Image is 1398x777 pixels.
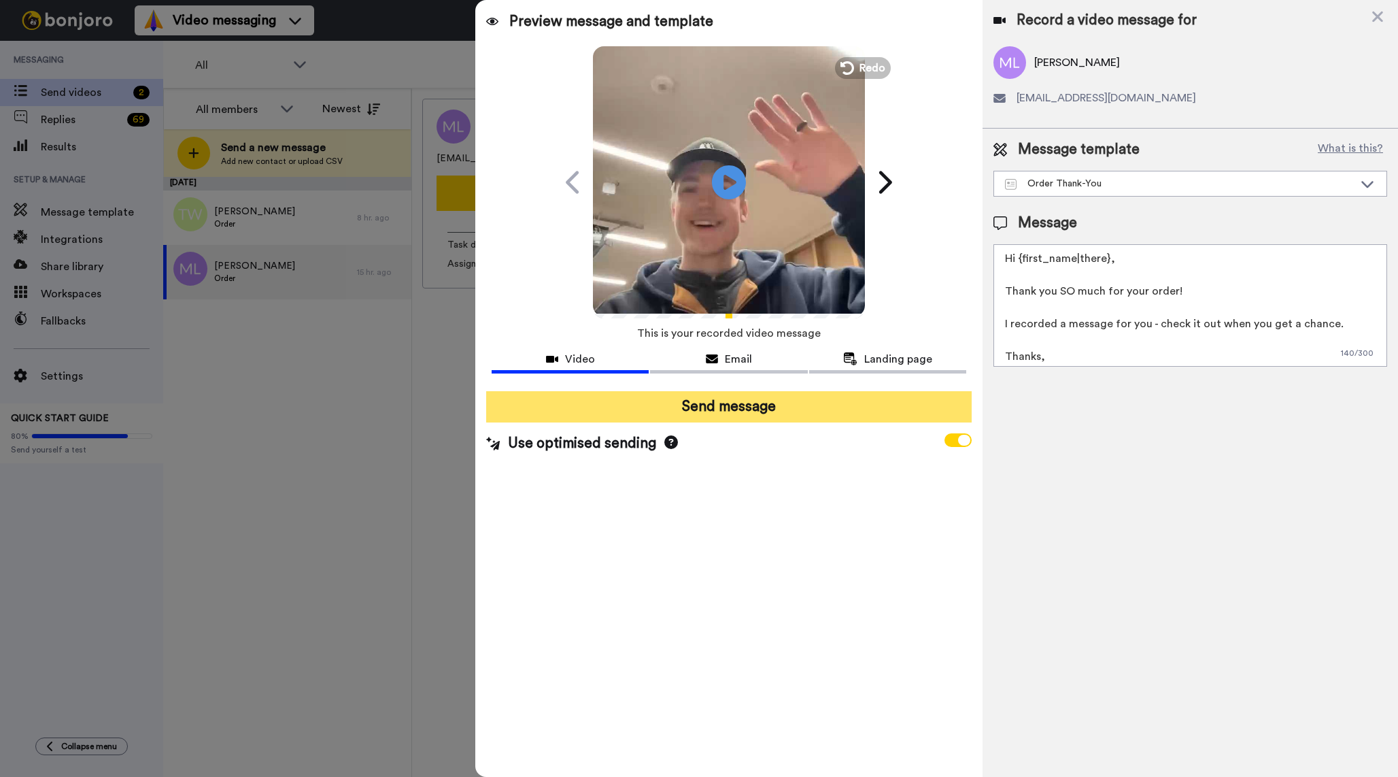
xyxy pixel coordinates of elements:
[1018,213,1077,233] span: Message
[637,318,821,348] span: This is your recorded video message
[725,351,752,367] span: Email
[565,351,595,367] span: Video
[1005,179,1017,190] img: Message-temps.svg
[864,351,932,367] span: Landing page
[486,391,972,423] button: Send message
[1314,139,1387,160] button: What is this?
[1017,90,1196,106] span: [EMAIL_ADDRESS][DOMAIN_NAME]
[508,433,656,454] span: Use optimised sending
[993,244,1387,367] textarea: Hi {first_name|there}, Thank you SO much for your order! I recorded a message for you - check it ...
[1005,177,1354,191] div: Order Thank-You
[1018,139,1140,160] span: Message template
